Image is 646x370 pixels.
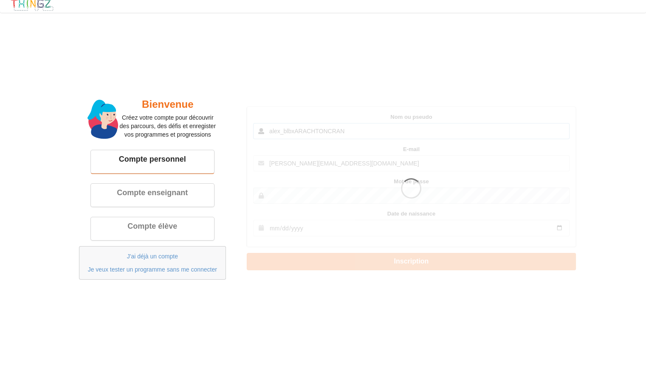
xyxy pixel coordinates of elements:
[91,184,214,207] a: Compte enseignant
[97,221,208,231] div: Compte élève
[118,113,217,139] p: Créez votre compte pour découvrir des parcours, des défis et enregister vos programmes et progres...
[87,100,118,139] img: miss.svg
[88,266,217,273] a: Je veux tester un programme sans me connecter
[118,98,217,111] h2: Bienvenue
[97,188,208,198] div: Compte enseignant
[97,154,208,164] div: Compte personnel
[91,217,214,240] a: Compte élève
[91,150,214,173] a: Compte personnel
[127,253,178,260] a: J'ai déjà un compte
